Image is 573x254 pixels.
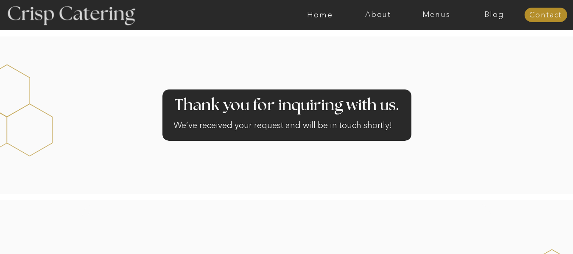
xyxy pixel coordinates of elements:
a: Blog [465,11,523,19]
a: Home [291,11,349,19]
h2: Thank you for inquiring with us. [173,98,400,114]
a: Contact [524,11,567,20]
a: Menus [407,11,465,19]
a: About [349,11,407,19]
h2: We’ve received your request and will be in touch shortly! [173,119,400,135]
